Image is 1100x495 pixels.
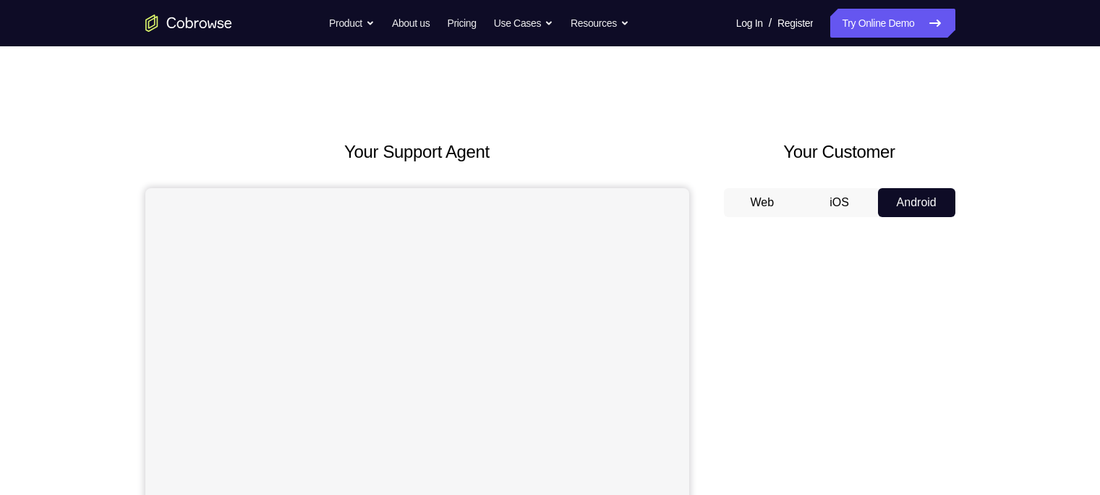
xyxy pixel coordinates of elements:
[878,188,955,217] button: Android
[145,14,232,32] a: Go to the home page
[724,139,955,165] h2: Your Customer
[494,9,553,38] button: Use Cases
[777,9,813,38] a: Register
[145,139,689,165] h2: Your Support Agent
[571,9,629,38] button: Resources
[736,9,763,38] a: Log In
[830,9,955,38] a: Try Online Demo
[329,9,375,38] button: Product
[724,188,801,217] button: Web
[447,9,476,38] a: Pricing
[392,9,430,38] a: About us
[769,14,772,32] span: /
[801,188,878,217] button: iOS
